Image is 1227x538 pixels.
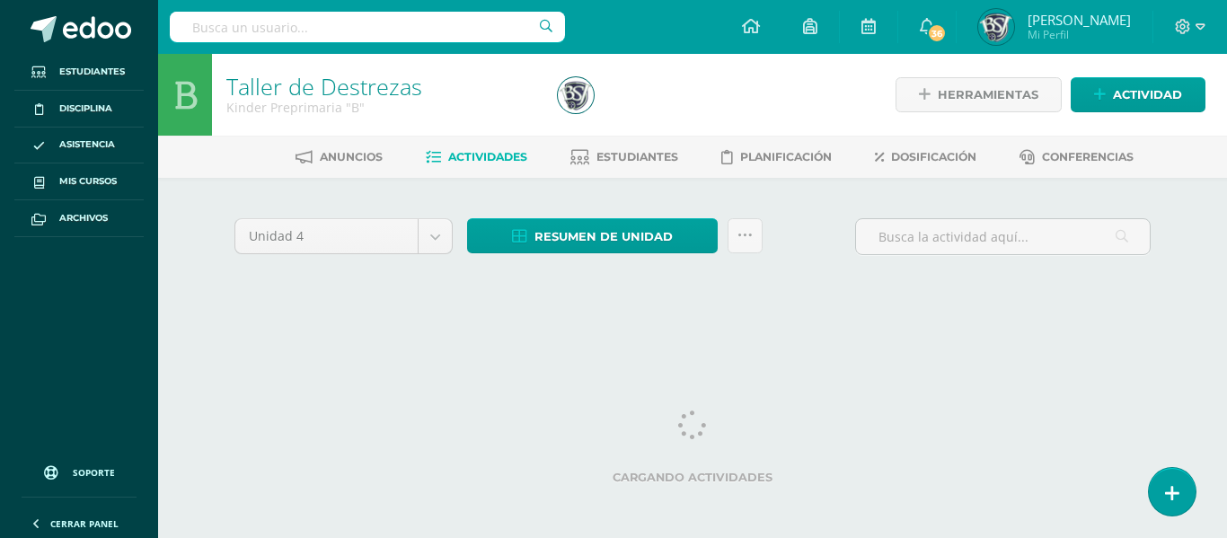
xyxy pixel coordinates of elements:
[1020,143,1134,172] a: Conferencias
[50,517,119,530] span: Cerrar panel
[59,211,108,225] span: Archivos
[320,150,383,163] span: Anuncios
[1028,27,1131,42] span: Mi Perfil
[234,471,1151,484] label: Cargando actividades
[59,101,112,116] span: Disciplina
[927,23,947,43] span: 36
[896,77,1062,112] a: Herramientas
[59,65,125,79] span: Estudiantes
[856,219,1150,254] input: Busca la actividad aquí...
[938,78,1038,111] span: Herramientas
[73,466,115,479] span: Soporte
[467,218,718,253] a: Resumen de unidad
[596,150,678,163] span: Estudiantes
[534,220,673,253] span: Resumen de unidad
[1028,11,1131,29] span: [PERSON_NAME]
[740,150,832,163] span: Planificación
[296,143,383,172] a: Anuncios
[22,448,137,492] a: Soporte
[14,163,144,200] a: Mis cursos
[448,150,527,163] span: Actividades
[226,99,536,116] div: Kinder Preprimaria 'B'
[570,143,678,172] a: Estudiantes
[1113,78,1182,111] span: Actividad
[235,219,452,253] a: Unidad 4
[249,219,404,253] span: Unidad 4
[59,137,115,152] span: Asistencia
[1071,77,1205,112] a: Actividad
[721,143,832,172] a: Planificación
[978,9,1014,45] img: 3fd003597c13ba8f79d60c6ace793a6e.png
[170,12,565,42] input: Busca un usuario...
[891,150,976,163] span: Dosificación
[426,143,527,172] a: Actividades
[226,71,422,101] a: Taller de Destrezas
[14,54,144,91] a: Estudiantes
[226,74,536,99] h1: Taller de Destrezas
[558,77,594,113] img: 3fd003597c13ba8f79d60c6ace793a6e.png
[59,174,117,189] span: Mis cursos
[14,200,144,237] a: Archivos
[1042,150,1134,163] span: Conferencias
[14,128,144,164] a: Asistencia
[14,91,144,128] a: Disciplina
[875,143,976,172] a: Dosificación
